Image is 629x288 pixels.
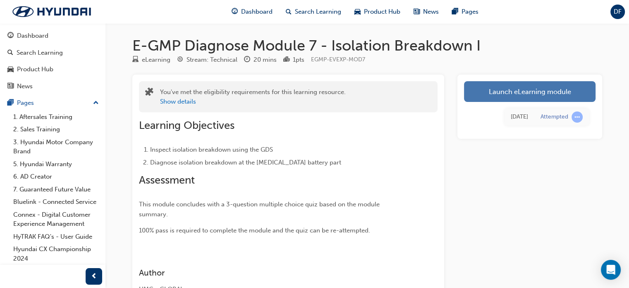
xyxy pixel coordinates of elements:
[241,7,273,17] span: Dashboard
[150,159,341,166] span: Diagnose isolation breakdown at the [MEDICAL_DATA] battery part
[160,97,196,106] button: Show details
[10,123,102,136] a: 2. Sales Training
[7,83,14,90] span: news-icon
[10,208,102,230] a: Connex - Digital Customer Experience Management
[295,7,341,17] span: Search Learning
[407,3,445,20] a: news-iconNews
[464,81,596,102] a: Launch eLearning module
[7,49,13,57] span: search-icon
[17,65,53,74] div: Product Hub
[177,56,183,64] span: target-icon
[3,27,102,95] button: DashboardSearch LearningProduct HubNews
[445,3,485,20] a: pages-iconPages
[614,7,622,17] span: DF
[283,55,304,65] div: Points
[91,271,97,282] span: prev-icon
[139,227,370,234] span: 100% pass is required to complete the module and the quiz can be re-attempted.
[610,5,625,19] button: DF
[17,82,33,91] div: News
[348,3,407,20] a: car-iconProduct Hub
[187,55,237,65] div: Stream: Technical
[7,66,14,73] span: car-icon
[3,62,102,77] a: Product Hub
[17,31,48,41] div: Dashboard
[293,55,304,65] div: 1 pts
[142,55,170,65] div: eLearning
[286,7,292,17] span: search-icon
[254,55,277,65] div: 20 mins
[279,3,348,20] a: search-iconSearch Learning
[452,7,458,17] span: pages-icon
[3,95,102,111] button: Pages
[150,146,273,153] span: Inspect isolation breakdown using the GDS
[244,55,277,65] div: Duration
[10,170,102,183] a: 6. AD Creator
[4,3,99,20] img: Trak
[139,119,234,132] span: Learning Objectives
[160,87,346,106] div: You've met the eligibility requirements for this learning resource.
[10,243,102,265] a: Hyundai CX Championship 2024
[601,260,621,280] div: Open Intercom Messenger
[364,7,400,17] span: Product Hub
[145,88,153,98] span: puzzle-icon
[232,7,238,17] span: guage-icon
[132,36,602,55] h1: E-GMP Diagnose Module 7 - Isolation Breakdown I
[225,3,279,20] a: guage-iconDashboard
[132,55,170,65] div: Type
[10,111,102,123] a: 1. Aftersales Training
[541,113,568,121] div: Attempted
[283,56,289,64] span: podium-icon
[7,32,14,40] span: guage-icon
[17,98,34,108] div: Pages
[572,111,583,123] span: learningRecordVerb_ATTEMPT-icon
[511,112,528,122] div: Fri Aug 15 2025 12:37:08 GMT+1000 (Australian Eastern Standard Time)
[423,7,439,17] span: News
[10,158,102,171] a: 5. Hyundai Warranty
[177,55,237,65] div: Stream
[414,7,420,17] span: news-icon
[3,45,102,61] a: Search Learning
[132,56,139,64] span: learningResourceType_ELEARNING-icon
[3,79,102,94] a: News
[10,183,102,196] a: 7. Guaranteed Future Value
[139,174,195,186] span: Assessment
[93,98,99,109] span: up-icon
[17,48,63,58] div: Search Learning
[10,196,102,208] a: Bluelink - Connected Service
[3,28,102,44] a: Dashboard
[139,268,408,278] h3: Author
[462,7,478,17] span: Pages
[354,7,361,17] span: car-icon
[10,230,102,243] a: HyTRAK FAQ's - User Guide
[7,99,14,107] span: pages-icon
[311,56,365,63] span: Learning resource code
[244,56,250,64] span: clock-icon
[139,201,381,218] span: This module concludes with a 3-question multiple choice quiz based on the module summary.
[10,136,102,158] a: 3. Hyundai Motor Company Brand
